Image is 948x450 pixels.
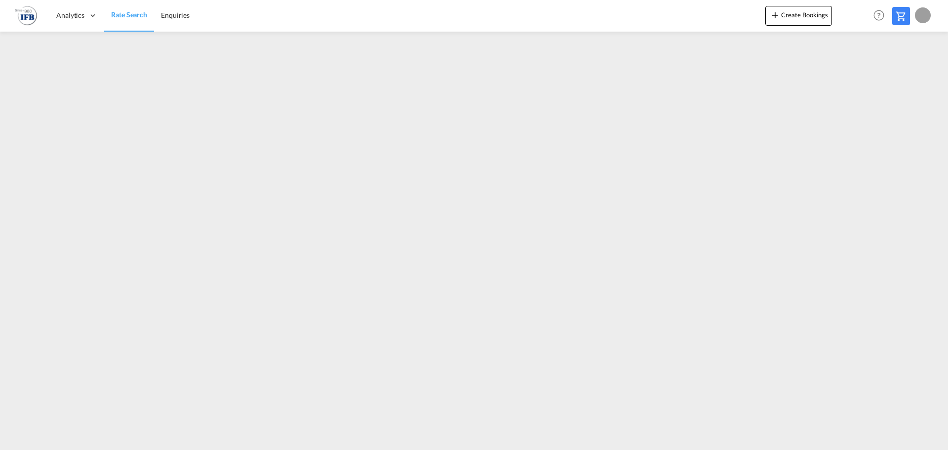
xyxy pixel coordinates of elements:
span: Analytics [56,10,84,20]
span: Help [870,7,887,24]
span: Enquiries [161,11,190,19]
md-icon: icon-plus 400-fg [769,9,781,21]
button: icon-plus 400-fgCreate Bookings [765,6,832,26]
img: b628ab10256c11eeb52753acbc15d091.png [15,4,37,27]
div: Help [870,7,892,25]
span: Rate Search [111,10,147,19]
